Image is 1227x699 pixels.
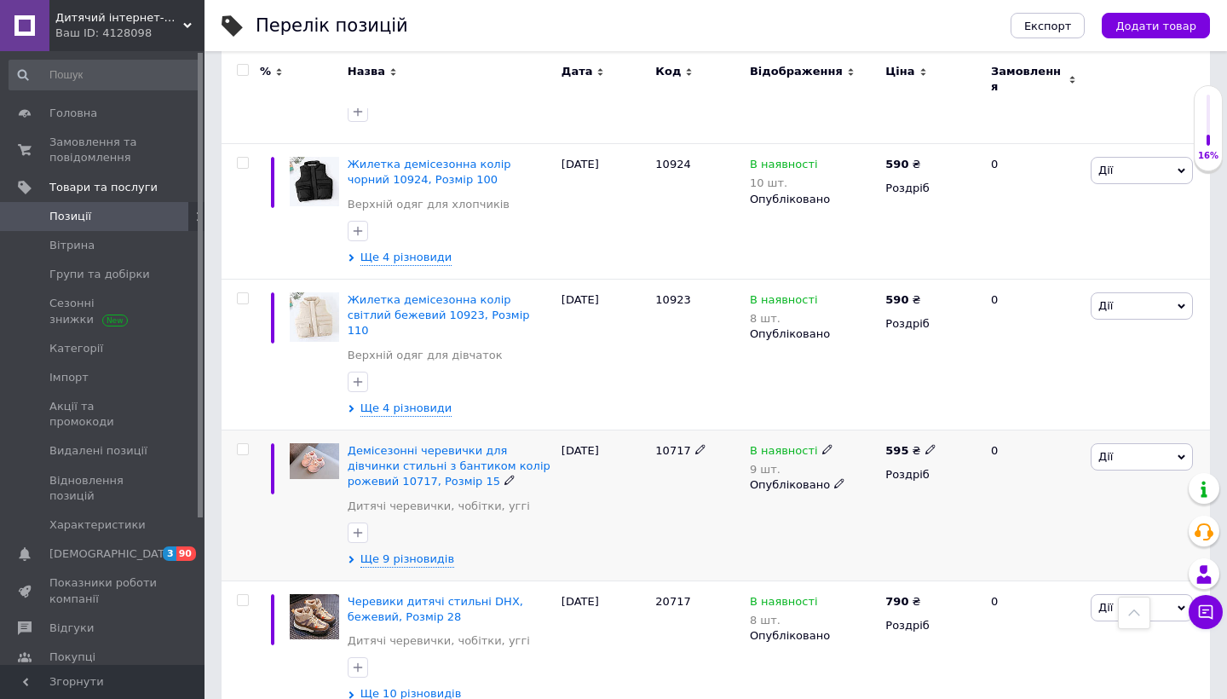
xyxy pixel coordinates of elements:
span: Групи та добірки [49,267,150,282]
div: Опубліковано [750,628,877,644]
span: Характеристики [49,517,146,533]
b: 590 [885,293,908,306]
div: 8 шт. [750,312,818,325]
div: ₴ [885,157,920,172]
span: В наявності [750,158,818,176]
span: Акції та промокоди [49,399,158,430]
div: Опубліковано [750,192,877,207]
a: Черевики дитячі стильні DHX, бежевий, Розмір 28 [348,595,523,623]
button: Чат з покупцем [1189,595,1223,629]
a: Дитячі черевички, чобітки, уггі [348,633,530,649]
span: Відгуки [49,621,94,636]
a: Демісезонні черевички для дівчинки стильні з бантиком колір рожевий 10717, Розмір 15 [348,444,550,488]
div: 0 [981,280,1086,430]
span: [DEMOGRAPHIC_DATA] [49,546,176,562]
span: Назва [348,64,385,79]
a: Жилетка демісезонна колір чорний 10924, Розмір 100 [348,158,511,186]
a: Дитячі черевички, чобітки, уггі [348,499,530,514]
a: Жилетка демісезонна колір світлий бежевий 10923, Розмір 110 [348,293,530,337]
div: Ваш ID: 4128098 [55,26,204,41]
div: ₴ [885,443,936,459]
img: Ботинки детские стильные DHX, бежевый, Размер 28 [290,594,339,639]
a: Верхній одяг для хлопчиків [348,197,510,212]
span: 3 [163,546,176,561]
span: 90 [176,546,196,561]
span: Вітрина [49,238,95,253]
div: 9 шт. [750,463,833,476]
span: Видалені позиції [49,443,147,459]
div: Опубліковано [750,326,877,342]
span: Дата [562,64,593,79]
div: Роздріб [885,467,976,482]
span: Категорії [49,341,103,356]
span: Відновлення позицій [49,473,158,504]
span: % [260,64,271,79]
span: Дії [1098,601,1113,614]
input: Пошук [9,60,201,90]
div: Роздріб [885,316,976,332]
span: В наявності [750,444,818,462]
span: 20717 [655,595,690,608]
span: Позиції [49,209,91,224]
div: Роздріб [885,618,976,633]
span: Відображення [750,64,843,79]
span: Дитячий інтернет-магазин "Аіша" [55,10,183,26]
span: Дії [1098,164,1113,176]
span: Показники роботи компанії [49,575,158,606]
span: В наявності [750,595,818,613]
b: 790 [885,595,908,608]
span: Ще 4 різновиди [360,250,452,266]
div: [DATE] [557,280,652,430]
span: Товари та послуги [49,180,158,195]
span: Експорт [1024,20,1072,32]
span: Код [655,64,681,79]
span: Покупці [49,650,95,665]
span: Ціна [885,64,914,79]
div: ₴ [885,594,920,609]
div: [DATE] [557,144,652,280]
img: Демисезонные ботинкии для девочки стильные с бантиком цвет розовый 10717, Размер 15 [290,443,339,479]
span: 10924 [655,158,690,170]
div: 0 [981,144,1086,280]
div: Роздріб [885,181,976,196]
div: 16% [1195,150,1222,162]
a: Верхній одяг для дівчаток [348,348,503,363]
b: 590 [885,158,908,170]
div: 0 [981,430,1086,581]
div: ₴ [885,292,920,308]
div: [DATE] [557,430,652,581]
span: Дії [1098,450,1113,463]
span: Замовлення та повідомлення [49,135,158,165]
b: 595 [885,444,908,457]
span: Додати товар [1115,20,1196,32]
button: Додати товар [1102,13,1210,38]
span: Замовлення [991,64,1064,95]
span: В наявності [750,293,818,311]
div: 10 шт. [750,176,818,189]
span: Ще 4 різновиди [360,401,452,417]
div: 8 шт. [750,614,818,627]
div: Опубліковано [750,477,877,493]
button: Експорт [1011,13,1086,38]
div: Перелік позицій [256,17,408,35]
img: Демисезонная жилетка цвет светлый бежевый 10923, Размер 110 [290,292,339,342]
span: 10717 [655,444,690,457]
span: Ще 9 різновидів [360,552,454,568]
span: Головна [49,106,97,121]
span: Імпорт [49,370,89,385]
span: 10923 [655,293,690,306]
span: Дії [1098,299,1113,312]
img: Демисезонная жилетка цвет черный 10924, Размер 100 [290,157,339,206]
span: Сезонні знижки [49,296,158,326]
